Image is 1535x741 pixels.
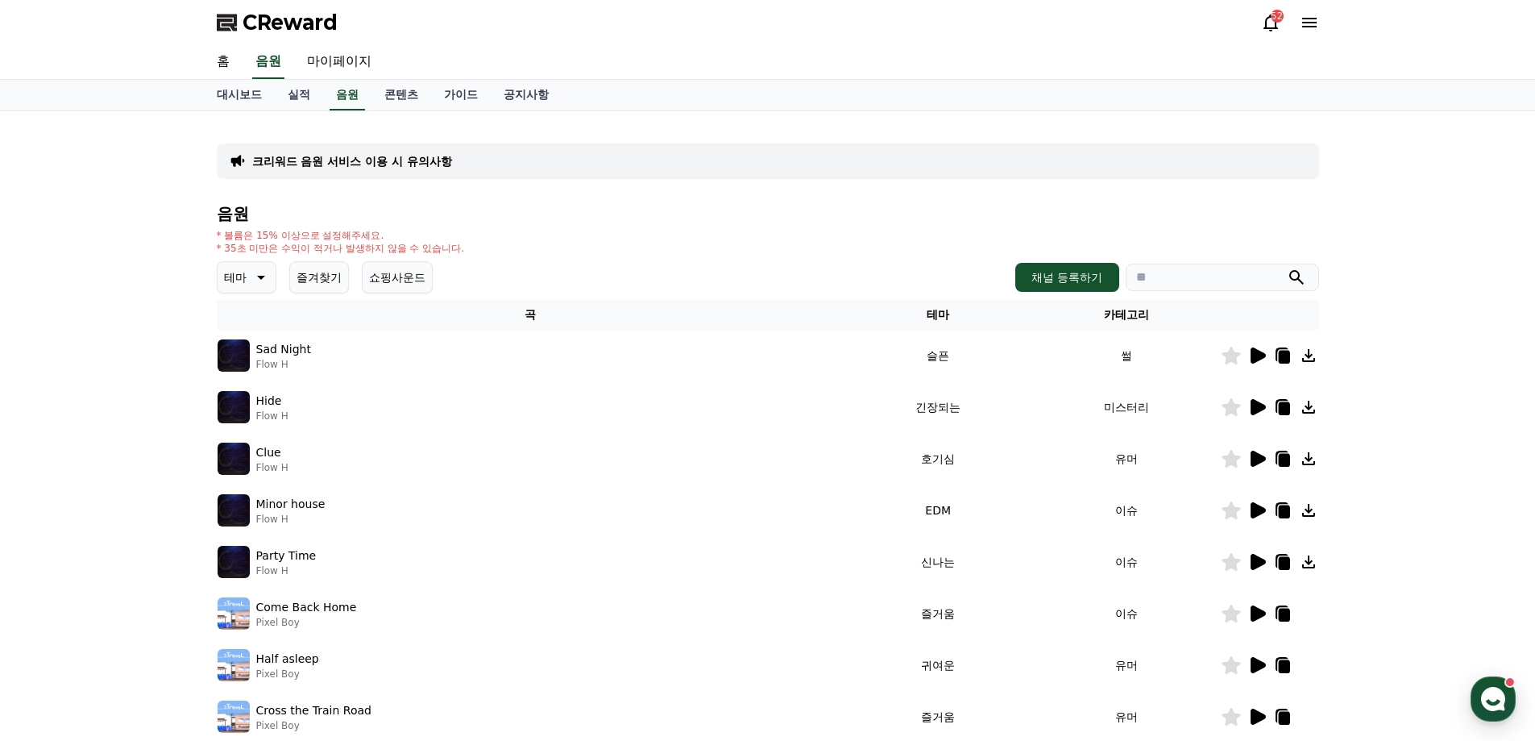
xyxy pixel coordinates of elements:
td: 귀여운 [844,639,1032,691]
p: Flow H [256,358,311,371]
button: 채널 등록하기 [1015,263,1118,292]
td: 긴장되는 [844,381,1032,433]
td: 즐거움 [844,588,1032,639]
p: Clue [256,444,281,461]
td: 유머 [1032,639,1221,691]
img: music [218,494,250,527]
button: 즐겨찾기 [289,261,349,293]
p: Come Back Home [256,599,357,616]
a: CReward [217,10,338,35]
p: Flow H [256,513,326,526]
p: Pixel Boy [256,616,357,629]
img: music [218,443,250,475]
p: Cross the Train Road [256,702,371,719]
td: 썰 [1032,330,1221,381]
th: 테마 [844,300,1032,330]
td: 이슈 [1032,588,1221,639]
img: music [218,339,250,372]
img: music [218,701,250,733]
a: 크리워드 음원 서비스 이용 시 유의사항 [252,153,452,169]
img: music [218,546,250,578]
img: music [218,391,250,423]
td: 이슈 [1032,536,1221,588]
p: Half asleep [256,651,319,668]
a: 가이드 [431,80,491,110]
img: music [218,597,250,630]
span: CReward [243,10,338,35]
p: Flow H [256,564,317,577]
a: 실적 [275,80,323,110]
a: 음원 [252,45,284,79]
p: * 볼륨은 15% 이상으로 설정해주세요. [217,229,465,242]
div: 52 [1271,10,1284,23]
p: Flow H [256,461,288,474]
p: Minor house [256,496,326,513]
a: 대시보드 [204,80,275,110]
td: EDM [844,485,1032,536]
th: 카테고리 [1032,300,1221,330]
td: 미스터리 [1032,381,1221,433]
a: 콘텐츠 [371,80,431,110]
p: * 35초 미만은 수익이 적거나 발생하지 않을 수 있습니다. [217,242,465,255]
a: 52 [1261,13,1280,32]
img: music [218,649,250,681]
button: 쇼핑사운드 [362,261,433,293]
p: 테마 [224,266,247,289]
a: 공지사항 [491,80,562,110]
td: 신나는 [844,536,1032,588]
a: 음원 [330,80,365,110]
td: 이슈 [1032,485,1221,536]
p: Sad Night [256,341,311,358]
p: Pixel Boy [256,719,371,732]
p: Hide [256,393,282,410]
h4: 음원 [217,205,1319,223]
th: 곡 [217,300,844,330]
p: Flow H [256,410,288,423]
td: 호기심 [844,433,1032,485]
p: Pixel Boy [256,668,319,681]
td: 슬픈 [844,330,1032,381]
button: 테마 [217,261,276,293]
p: Party Time [256,547,317,564]
td: 유머 [1032,433,1221,485]
a: 마이페이지 [294,45,384,79]
a: 홈 [204,45,243,79]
